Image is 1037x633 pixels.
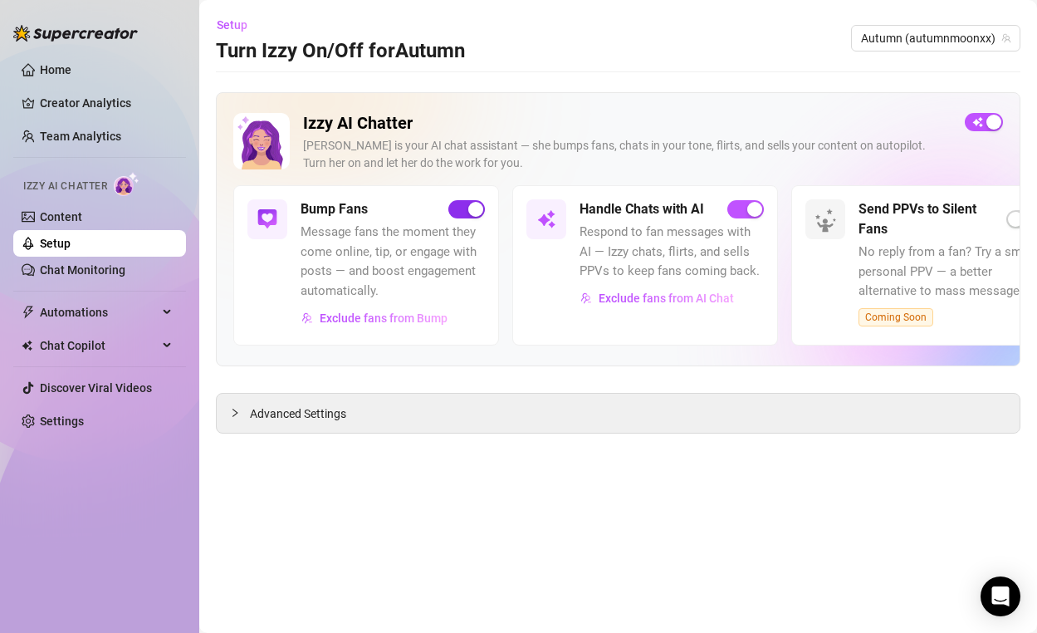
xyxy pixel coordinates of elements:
[23,179,107,194] span: Izzy AI Chatter
[217,18,247,32] span: Setup
[40,332,158,359] span: Chat Copilot
[303,113,951,134] h2: Izzy AI Chatter
[301,305,448,331] button: Exclude fans from Bump
[599,292,734,305] span: Exclude fans from AI Chat
[22,306,35,319] span: thunderbolt
[40,90,173,116] a: Creator Analytics
[580,285,735,312] button: Exclude fans from AI Chat
[861,26,1010,51] span: Autumn (autumnmoonxx)
[301,223,485,301] span: Message fans the moment they come online, tip, or engage with posts — and boost engagement automa...
[40,63,71,76] a: Home
[981,577,1020,616] div: Open Intercom Messenger
[250,405,346,423] span: Advanced Settings
[814,209,841,235] img: silent-fans-ppv-o-N6Mmdf.svg
[230,408,240,418] span: collapsed
[114,172,139,196] img: AI Chatter
[320,312,448,325] span: Exclude fans from Bump
[536,209,556,229] img: svg%3e
[580,292,592,304] img: svg%3e
[233,113,290,169] img: Izzy AI Chatter
[858,199,1006,239] h5: Send PPVs to Silent Fans
[257,209,277,229] img: svg%3e
[40,263,125,277] a: Chat Monitoring
[216,12,261,38] button: Setup
[13,25,138,42] img: logo-BBDzfeDw.svg
[230,404,250,422] div: collapsed
[40,210,82,223] a: Content
[303,137,951,172] div: [PERSON_NAME] is your AI chat assistant — she bumps fans, chats in your tone, flirts, and sells y...
[40,381,152,395] a: Discover Viral Videos
[40,415,84,428] a: Settings
[858,308,933,326] span: Coming Soon
[40,237,71,250] a: Setup
[301,312,313,324] img: svg%3e
[1001,33,1011,43] span: team
[22,340,32,351] img: Chat Copilot
[301,199,368,219] h5: Bump Fans
[40,299,158,326] span: Automations
[40,130,121,143] a: Team Analytics
[580,199,704,219] h5: Handle Chats with AI
[580,223,764,282] span: Respond to fan messages with AI — Izzy chats, flirts, and sells PPVs to keep fans coming back.
[216,38,465,65] h3: Turn Izzy On/Off for Autumn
